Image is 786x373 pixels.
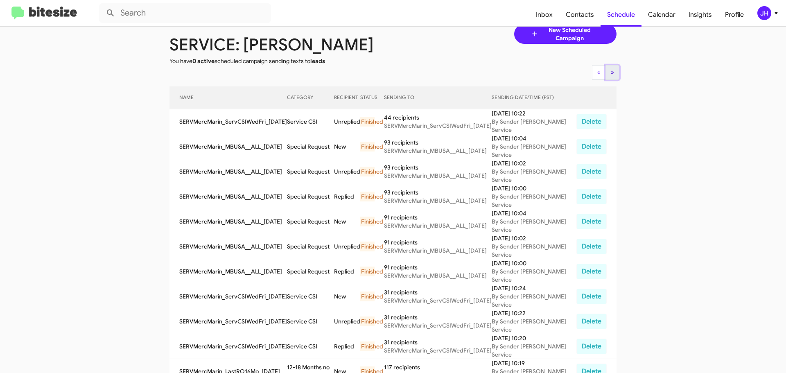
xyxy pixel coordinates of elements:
div: 91 recipients [384,213,492,222]
div: SERVMercMarin_MBUSA__ALL_[DATE] [384,222,492,230]
td: Special Request [287,234,334,259]
div: SERVMercMarin_ServCSIWedFri_[DATE] [384,346,492,355]
span: New Scheduled Campaign [539,26,600,42]
a: Contacts [559,3,601,27]
span: leads [310,57,325,65]
td: Unreplied [334,309,360,334]
button: Delete [576,214,607,229]
div: SERVMercMarin_ServCSIWedFri_[DATE] [384,122,492,130]
div: 31 recipients [384,338,492,346]
div: Finished [360,167,375,176]
td: Unreplied [334,234,360,259]
button: Delete [576,114,607,129]
div: By Sender [PERSON_NAME] Service [492,317,576,334]
div: SERVMercMarin_MBUSA__ALL_[DATE] [384,246,492,255]
a: Profile [718,3,750,27]
div: [DATE] 10:00 [492,184,576,192]
div: 117 recipients [384,363,492,371]
div: 31 recipients [384,313,492,321]
a: Inbox [529,3,559,27]
div: By Sender [PERSON_NAME] Service [492,167,576,184]
div: [DATE] 10:22 [492,109,576,118]
button: Previous [592,65,606,80]
div: [DATE] 10:04 [492,209,576,217]
button: Delete [576,339,607,354]
td: SERVMercMarin_MBUSA__ALL_[DATE] [169,184,287,209]
td: SERVMercMarin_MBUSA__ALL_[DATE] [169,259,287,284]
td: SERVMercMarin_MBUSA__ALL_[DATE] [169,159,287,184]
td: Replied [334,259,360,284]
td: Special Request [287,159,334,184]
span: » [611,68,614,76]
button: Delete [576,189,607,204]
td: Service CSI [287,309,334,334]
div: By Sender [PERSON_NAME] Service [492,267,576,284]
div: By Sender [PERSON_NAME] Service [492,242,576,259]
button: Delete [576,314,607,329]
button: Delete [576,264,607,279]
th: CATEGORY [287,86,334,109]
input: Search [99,3,271,23]
div: Finished [360,117,375,127]
div: Finished [360,142,375,151]
div: [DATE] 10:20 [492,334,576,342]
td: Special Request [287,209,334,234]
button: Delete [576,289,607,304]
div: [DATE] 10:00 [492,259,576,267]
span: Schedule [601,3,641,27]
div: [DATE] 10:22 [492,309,576,317]
button: Delete [576,239,607,254]
td: Service CSI [287,109,334,134]
td: Special Request [287,184,334,209]
div: You have scheduled campaign sending texts to [163,57,399,65]
div: SERVMercMarin_MBUSA__ALL_[DATE] [384,172,492,180]
div: By Sender [PERSON_NAME] Service [492,292,576,309]
div: Finished [360,292,375,301]
span: « [597,68,601,76]
a: Insights [682,3,718,27]
td: SERVMercMarin_MBUSA__ALL_[DATE] [169,234,287,259]
div: Finished [360,341,375,351]
button: Delete [576,164,607,179]
div: By Sender [PERSON_NAME] Service [492,192,576,209]
th: SENDING TO [384,86,492,109]
td: New [334,209,360,234]
div: 91 recipients [384,238,492,246]
div: Finished [360,242,375,251]
td: SERVMercMarin_ServCSIWedFri_[DATE] [169,109,287,134]
td: Replied [334,334,360,359]
div: Finished [360,217,375,226]
div: SERVMercMarin_MBUSA__ALL_[DATE] [384,197,492,205]
td: Special Request [287,134,334,159]
td: Service CSI [287,284,334,309]
td: New [334,284,360,309]
div: Finished [360,316,375,326]
div: By Sender [PERSON_NAME] Service [492,118,576,134]
div: SERVMercMarin_MBUSA__ALL_[DATE] [384,147,492,155]
td: Replied [334,184,360,209]
div: SERVMercMarin_MBUSA__ALL_[DATE] [384,271,492,280]
div: By Sender [PERSON_NAME] Service [492,217,576,234]
div: [DATE] 10:19 [492,359,576,367]
button: JH [750,6,777,20]
th: SENDING DATE/TIME (PST) [492,86,576,109]
span: Calendar [641,3,682,27]
button: Next [605,65,619,80]
div: SERVMercMarin_ServCSIWedFri_[DATE] [384,321,492,330]
span: 0 active [192,57,215,65]
div: JH [757,6,771,20]
button: Delete [576,139,607,154]
nav: Page navigation example [592,65,619,80]
div: 93 recipients [384,138,492,147]
div: [DATE] 10:04 [492,134,576,142]
div: [DATE] 10:24 [492,284,576,292]
td: SERVMercMarin_MBUSA__ALL_[DATE] [169,134,287,159]
td: SERVMercMarin_MBUSA__ALL_[DATE] [169,209,287,234]
div: Finished [360,192,375,201]
div: 93 recipients [384,163,492,172]
a: New Scheduled Campaign [514,24,617,44]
